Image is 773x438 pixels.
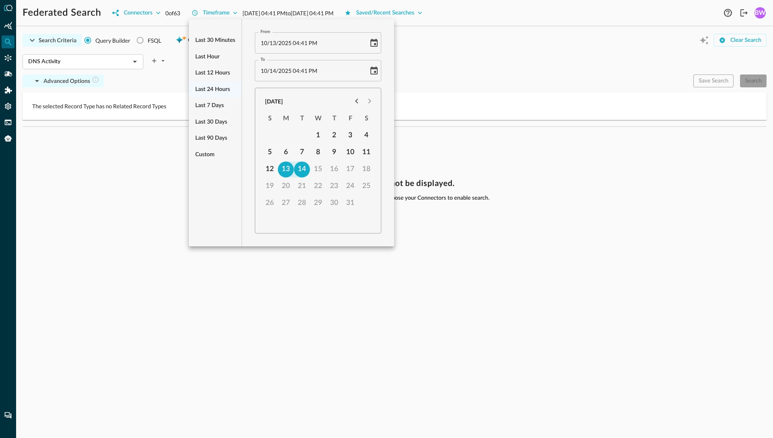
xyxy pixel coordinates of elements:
[276,67,278,74] span: /
[195,150,215,160] span: Custom
[260,39,267,46] span: Month
[300,39,301,46] span: :
[343,128,359,144] button: 3
[260,67,267,74] span: Month
[310,128,327,144] button: 1
[301,67,308,74] span: Minutes
[278,39,291,46] span: Year
[309,67,318,74] span: Meridiem
[309,39,318,46] span: Meridiem
[195,101,224,111] span: Last 7 days
[262,145,278,161] button: 5
[327,145,343,161] button: 9
[269,39,276,46] span: Day
[294,145,310,161] button: 7
[278,161,294,178] button: 13
[359,145,375,161] button: 11
[278,145,294,161] button: 6
[343,111,358,127] span: Friday
[195,117,227,127] span: Last 30 days
[293,67,300,74] span: Hours
[350,95,363,107] button: Previous month
[189,32,242,49] div: Last 30 minutes
[359,128,375,144] button: 4
[189,49,242,65] div: Last hour
[189,130,242,147] div: Last 90 days
[267,67,269,74] span: /
[189,97,242,114] div: Last 7 days
[195,133,227,143] span: Last 90 days
[311,111,325,127] span: Wednesday
[195,52,219,62] span: Last hour
[265,97,283,105] div: [DATE]
[262,161,278,178] button: 12
[267,39,269,46] span: /
[279,111,293,127] span: Monday
[189,65,242,81] div: Last 12 hours
[294,161,310,178] button: 14
[359,111,374,127] span: Saturday
[260,29,270,35] label: From
[301,39,308,46] span: Minutes
[368,37,380,50] button: Choose date, selected date is Oct 13, 2025
[343,145,359,161] button: 10
[278,67,291,74] span: Year
[260,56,265,63] label: To
[310,145,327,161] button: 8
[276,39,278,46] span: /
[327,111,341,127] span: Thursday
[300,67,301,74] span: :
[327,128,343,144] button: 2
[368,64,380,77] button: Choose date, selected date is Oct 14, 2025
[295,111,309,127] span: Tuesday
[189,147,242,163] div: Custom
[269,67,276,74] span: Day
[195,35,235,45] span: Last 30 minutes
[195,68,230,78] span: Last 12 hours
[189,114,242,130] div: Last 30 days
[262,111,277,127] span: Sunday
[293,39,300,46] span: Hours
